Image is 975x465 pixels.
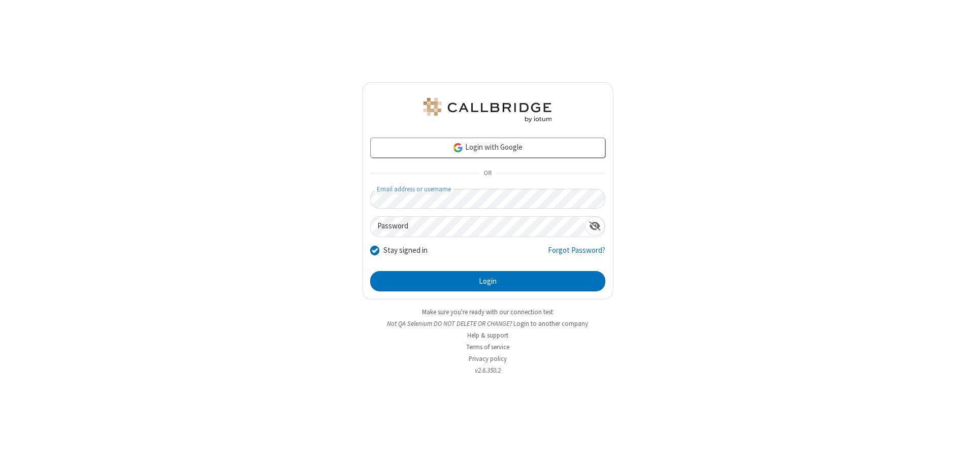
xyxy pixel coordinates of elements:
a: Help & support [467,331,508,340]
img: QA Selenium DO NOT DELETE OR CHANGE [421,98,554,122]
a: Make sure you're ready with our connection test [422,308,553,316]
a: Login with Google [370,138,605,158]
input: Password [371,217,585,237]
li: v2.6.350.2 [362,366,613,375]
li: Not QA Selenium DO NOT DELETE OR CHANGE? [362,319,613,328]
img: google-icon.png [452,142,464,153]
span: OR [479,167,496,181]
a: Privacy policy [469,354,507,363]
label: Stay signed in [383,245,428,256]
a: Forgot Password? [548,245,605,264]
button: Login [370,271,605,291]
button: Login to another company [513,319,588,328]
a: Terms of service [466,343,509,351]
input: Email address or username [370,189,605,209]
div: Show password [585,217,605,236]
